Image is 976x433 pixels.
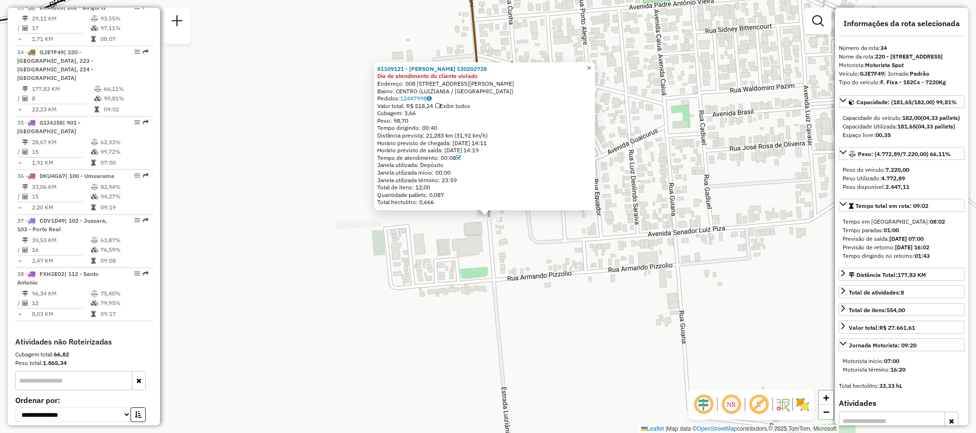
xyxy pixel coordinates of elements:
span: FXH2E02 [40,270,64,277]
td: 177,83 KM [31,84,94,94]
span: Peso: 98,70 [377,117,408,124]
strong: 01:00 [884,226,899,234]
em: Opções [134,119,140,125]
span: 36 - [17,172,114,179]
i: Total de Atividades [22,25,28,31]
em: Opções [134,217,140,223]
a: Close popup [584,62,595,74]
span: 38 - [17,270,99,286]
div: Motorista início: [843,357,961,365]
h4: Informações da rota selecionada [839,19,965,28]
i: Total de Atividades [22,194,28,199]
td: 66,11% [103,84,149,94]
i: Distância Total [22,184,28,190]
i: Distância Total [22,291,28,296]
div: Capacidade: (181,65/182,00) 99,81% [839,110,965,143]
i: Tempo total em rota [91,311,96,317]
div: Número da rota: [839,44,965,52]
i: Tempo total em rota [91,258,96,264]
td: 62,33% [100,138,148,147]
td: 99,81% [103,94,149,103]
a: Capacidade: (181,65/182,00) 99,81% [839,95,965,108]
strong: 220 - [STREET_ADDRESS] [875,53,943,60]
span: 37 - [17,217,107,233]
span: Cubagem: 3,66 [377,109,416,117]
strong: 07:00 [884,357,899,364]
em: Rota exportada [143,217,149,223]
td: 1,71 KM [31,34,91,44]
i: % de utilização da cubagem [94,96,101,101]
i: % de utilização da cubagem [91,194,98,199]
td: 96,34 KM [31,289,91,298]
span: | [665,425,667,432]
td: 79,95% [100,298,148,308]
strong: 16:20 [890,366,906,373]
td: 33,06 KM [31,182,91,192]
span: × [587,64,591,72]
div: Capacidade Utilizada: [843,122,961,131]
span: Exibir todos [435,102,470,109]
div: Capacidade do veículo: [843,114,961,122]
span: | Jornada: [884,70,929,77]
div: Horário previsto de chegada: [DATE] 14:11 [377,139,592,147]
span: GJE7F49 [40,49,64,56]
i: % de utilização da cubagem [91,300,98,306]
em: Opções [134,271,140,276]
strong: 34 [880,44,887,51]
a: Jornada Motorista: 09:20 [839,338,965,351]
td: 15 [31,147,91,157]
a: Valor total:R$ 27.661,61 [839,321,965,334]
td: / [17,245,22,255]
div: Janela utilizada: Depósito [377,161,592,169]
td: / [17,23,22,33]
div: Janela utilizada término: 23:59 [377,177,592,184]
span: Ocultar NR [720,393,743,416]
i: % de utilização da cubagem [91,247,98,253]
a: Total de atividades:8 [839,285,965,298]
strong: [DATE] 07:00 [889,235,924,242]
button: Ordem crescente [131,407,146,422]
span: GIJ4J58 [40,119,63,126]
strong: Padrão [910,70,929,77]
span: Tempo total em rota: 09:02 [855,202,928,209]
strong: 01:43 [915,252,930,259]
div: Total hectolitro: 0,666 [377,198,592,206]
div: Peso: (4.772,89/7.220,00) 66,11% [839,162,965,195]
span: Capacidade: (181,65/182,00) 99,81% [856,98,957,106]
div: Jornada Motorista: 09:20 [849,341,916,350]
div: Tempo paradas: [843,226,961,235]
a: Nova sessão e pesquisa [168,11,187,33]
td: = [17,105,22,114]
label: Ordenar por: [15,394,152,406]
div: Janela utilizada início: 00:00 [377,169,592,177]
img: Exibir/Ocultar setores [795,397,810,412]
div: Previsão de saída: [843,235,961,243]
span: | 112 - Santo Antonio [17,270,99,286]
td: 07:00 [100,158,148,167]
i: Distância Total [22,86,28,92]
i: Total de Atividades [22,96,28,101]
span: EOA6I05 [40,4,63,11]
i: % de utilização do peso [94,86,101,92]
em: Rota exportada [143,173,149,178]
td: = [17,256,22,266]
td: 97,11% [100,23,148,33]
a: OpenStreetMap [697,425,737,432]
td: 8,03 KM [31,309,91,319]
strong: 181,65 [897,123,916,130]
div: Quantidade pallets: 0,087 [377,191,592,199]
strong: 2.447,11 [885,183,909,190]
i: Total de Atividades [22,149,28,155]
td: 99,72% [100,147,148,157]
div: Peso Utilizado: [843,174,961,183]
td: 09:19 [100,203,148,212]
span: | 202 - Birigui II [63,4,106,11]
strong: 182,00 [902,114,921,121]
a: Exibir filtros [808,11,827,30]
strong: 1.865,34 [43,359,67,366]
div: Motorista término: [843,365,961,374]
td: 16 [31,245,91,255]
td: = [17,34,22,44]
i: % de utilização do peso [91,184,98,190]
td: 29,11 KM [31,14,91,23]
